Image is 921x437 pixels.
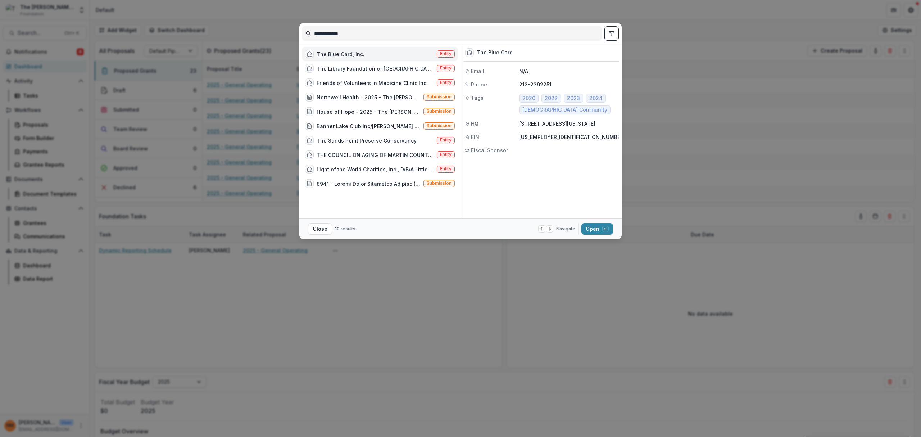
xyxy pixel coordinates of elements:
[308,223,332,235] button: Close
[427,94,452,99] span: Submission
[477,50,513,56] div: The Blue Card
[317,79,426,87] div: Friends of Volunteers in Medicine Clinic Inc
[440,51,452,56] span: Entity
[317,137,417,144] div: The Sands Point Preserve Conservancy
[589,95,603,102] span: 2024
[440,166,452,171] span: Entity
[317,166,434,173] div: Light of the World Charities, Inc., D/B/A Little Lights Dentistry
[519,133,625,141] p: [US_EMPLOYER_IDENTIFICATION_NUMBER]
[427,109,452,114] span: Submission
[317,151,434,159] div: THE COUNCIL ON AGING OF MARTIN COUNTY INC
[519,67,617,75] p: N/A
[427,123,452,128] span: Submission
[427,181,452,186] span: Submission
[519,120,617,127] p: [STREET_ADDRESS][US_STATE]
[471,147,508,154] span: Fiscal Sponsor
[471,133,479,141] span: EIN
[522,107,607,113] span: [DEMOGRAPHIC_DATA] Community
[317,50,364,58] div: The Blue Card, Inc.
[317,94,421,101] div: Northwell Health - 2025 - The [PERSON_NAME] & [PERSON_NAME] Charitable Foundation Grant Application
[317,65,434,72] div: The Library Foundation of [GEOGRAPHIC_DATA]
[317,108,421,116] div: House of Hope - 2025 - The [PERSON_NAME] & [PERSON_NAME] Charitable Foundation Grant Application
[581,223,613,235] button: Open
[567,95,580,102] span: 2023
[556,226,575,232] span: Navigate
[440,152,452,157] span: Entity
[335,226,340,231] span: 10
[440,80,452,85] span: Entity
[519,81,617,88] p: 212-2392251
[545,95,558,102] span: 2022
[341,226,355,231] span: results
[317,180,421,188] div: 8941 - Loremi Dolor Sitametco Adipisc (ELIT se doeiusmod te incidid utla Etdolor mag Aliq Enima m...
[471,81,487,88] span: Phone
[440,66,452,71] span: Entity
[471,94,484,102] span: Tags
[317,122,421,130] div: Banner Lake Club Inc/[PERSON_NAME] Early Learning Center - 2025 - The [PERSON_NAME] & [PERSON_NAM...
[471,67,484,75] span: Email
[604,26,619,41] button: toggle filters
[471,120,478,127] span: HQ
[522,95,535,102] span: 2020
[440,138,452,143] span: Entity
